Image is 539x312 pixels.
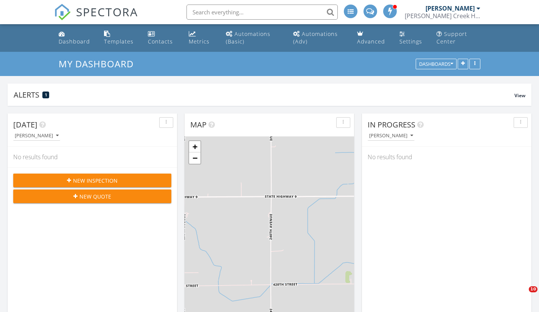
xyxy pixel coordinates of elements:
span: Map [190,120,207,130]
span: New Quote [79,192,111,200]
iframe: Intercom live chat [513,286,531,304]
a: Zoom out [189,152,200,164]
span: 10 [529,286,537,292]
img: The Best Home Inspection Software - Spectora [54,4,71,20]
span: 1 [45,92,47,98]
div: Templates [104,38,134,45]
div: Contacts [148,38,173,45]
a: Zoom in [189,141,200,152]
a: Templates [101,27,139,49]
button: [PERSON_NAME] [13,131,60,141]
div: Sledge Creek Home Services LLC [405,12,480,20]
div: Dashboards [419,62,453,67]
a: Settings [396,27,428,49]
input: Search everything... [186,5,338,20]
div: Advanced [357,38,385,45]
div: No results found [362,147,531,167]
div: [PERSON_NAME] [15,133,59,138]
button: [PERSON_NAME] [368,131,415,141]
div: [PERSON_NAME] [426,5,475,12]
a: SPECTORA [54,10,138,26]
button: New Inspection [13,174,171,187]
a: Automations (Basic) [223,27,284,49]
span: View [514,92,525,99]
a: Contacts [145,27,180,49]
span: [DATE] [13,120,37,130]
div: Automations (Adv) [293,30,338,45]
a: My Dashboard [59,57,140,70]
span: SPECTORA [76,4,138,20]
a: Automations (Advanced) [290,27,348,49]
div: Dashboard [59,38,90,45]
div: Settings [399,38,422,45]
button: New Quote [13,189,171,203]
span: In Progress [368,120,415,130]
a: Metrics [186,27,217,49]
div: Alerts [14,90,514,100]
div: Automations (Basic) [226,30,270,45]
span: New Inspection [73,177,118,185]
div: [PERSON_NAME] [369,133,413,138]
button: Dashboards [416,59,457,70]
a: Advanced [354,27,390,49]
a: Support Center [433,27,483,49]
div: No results found [8,147,177,167]
a: Dashboard [56,27,95,49]
div: Metrics [189,38,210,45]
div: Support Center [436,30,467,45]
